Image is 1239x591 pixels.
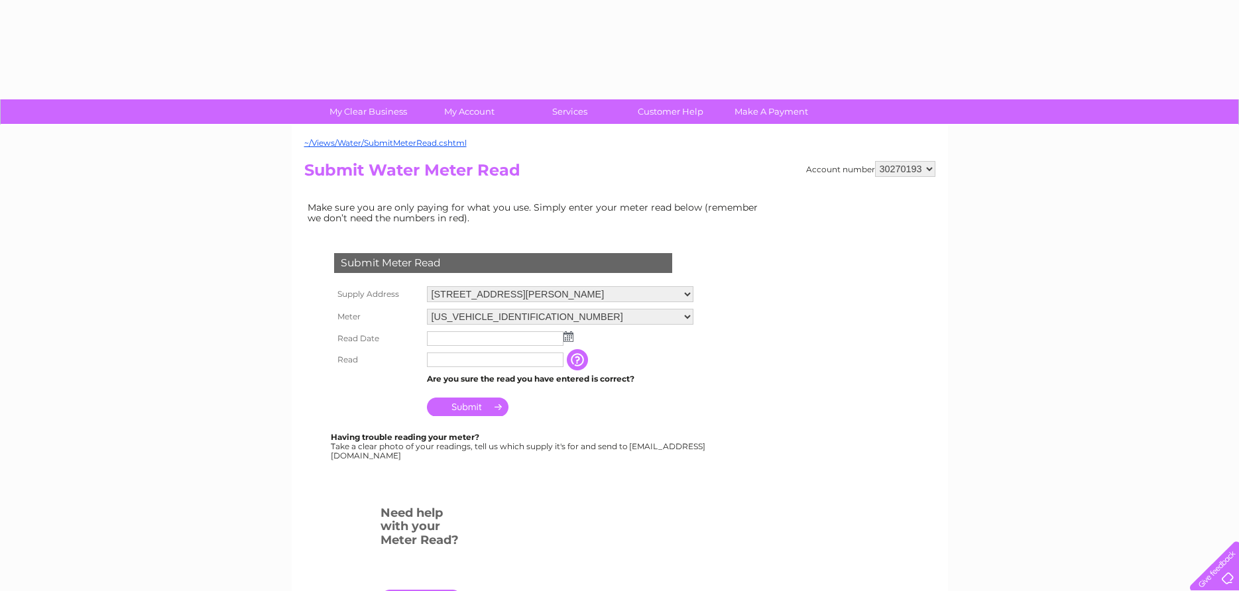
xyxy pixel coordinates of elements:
th: Read [331,349,424,370]
a: Customer Help [616,99,725,124]
h2: Submit Water Meter Read [304,161,935,186]
b: Having trouble reading your meter? [331,432,479,442]
a: My Account [414,99,524,124]
h3: Need help with your Meter Read? [381,504,462,554]
div: Take a clear photo of your readings, tell us which supply it's for and send to [EMAIL_ADDRESS][DO... [331,433,707,460]
a: Services [515,99,624,124]
th: Meter [331,305,424,328]
th: Supply Address [331,283,424,305]
input: Submit [427,398,508,416]
a: Make A Payment [717,99,826,124]
a: ~/Views/Water/SubmitMeterRead.cshtml [304,138,467,148]
input: Information [567,349,591,370]
img: ... [563,331,573,342]
a: My Clear Business [314,99,423,124]
td: Are you sure the read you have entered is correct? [424,370,697,388]
th: Read Date [331,328,424,349]
td: Make sure you are only paying for what you use. Simply enter your meter read below (remember we d... [304,199,768,227]
div: Submit Meter Read [334,253,672,273]
div: Account number [806,161,935,177]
